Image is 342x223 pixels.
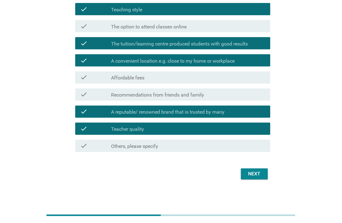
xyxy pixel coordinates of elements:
i: check [80,142,87,150]
i: check [80,125,87,133]
label: The option to attend classes online [111,24,187,30]
i: check [80,23,87,30]
label: Recommendations from friends and family [111,92,204,98]
label: A convenient location e.g. close to my home or workplace [111,58,235,64]
i: check [80,108,87,115]
i: check [80,5,87,13]
label: Teacher quality [111,126,144,133]
div: Next [246,170,263,178]
i: check [80,40,87,47]
i: check [80,74,87,81]
i: check [80,57,87,64]
i: check [80,91,87,98]
label: A reputable/ renowned brand that is trusted by many [111,109,225,115]
label: The tuition/learning centre produced students with good results [111,41,248,47]
label: Affordable fees [111,75,144,81]
label: Others, please specify [111,144,158,150]
button: Next [241,169,268,180]
label: Teaching style [111,7,142,13]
